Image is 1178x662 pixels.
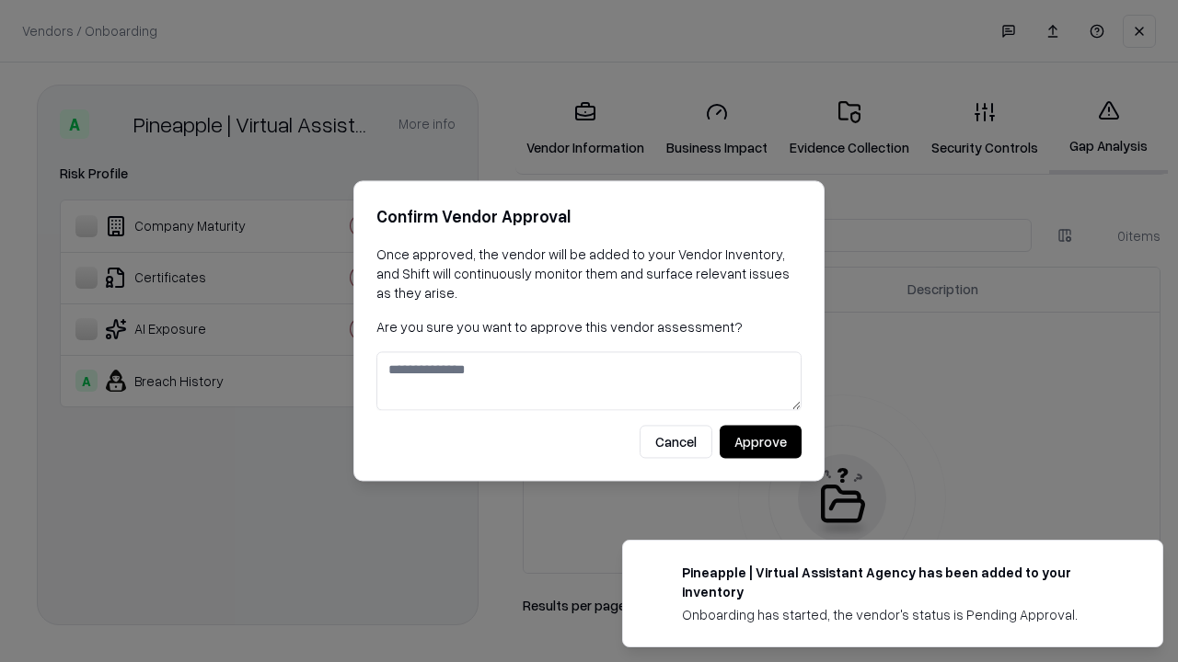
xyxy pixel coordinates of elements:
div: Pineapple | Virtual Assistant Agency has been added to your inventory [682,563,1118,601]
p: Once approved, the vendor will be added to your Vendor Inventory, and Shift will continuously mon... [376,245,802,302]
h2: Confirm Vendor Approval [376,203,802,230]
button: Approve [720,426,802,459]
img: trypineapple.com [645,563,667,585]
div: Onboarding has started, the vendor's status is Pending Approval. [682,605,1118,624]
button: Cancel [640,426,712,459]
p: Are you sure you want to approve this vendor assessment? [376,317,802,337]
